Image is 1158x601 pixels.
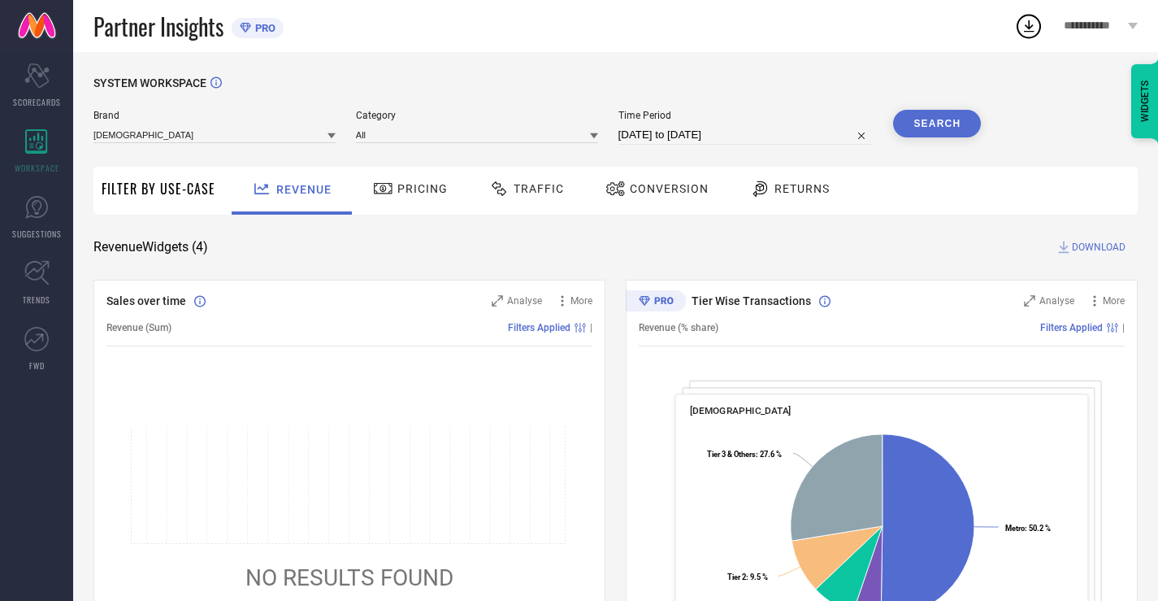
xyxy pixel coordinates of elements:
span: FWD [29,359,45,372]
text: : 9.5 % [727,573,768,581]
input: Select time period [618,125,874,145]
span: TRENDS [23,294,50,306]
span: More [570,295,592,307]
span: Revenue [276,183,332,196]
span: Filters Applied [1040,322,1103,333]
svg: Zoom [492,295,503,307]
span: SYSTEM WORKSPACE [93,76,206,89]
span: SUGGESTIONS [12,228,62,240]
span: NO RESULTS FOUND [245,564,453,591]
span: Filter By Use-Case [102,179,215,198]
text: : 50.2 % [1005,524,1051,533]
span: [DEMOGRAPHIC_DATA] [690,405,792,416]
span: Filters Applied [508,322,570,333]
span: Sales over time [106,294,186,307]
span: Conversion [630,182,709,195]
span: Traffic [514,182,564,195]
span: WORKSPACE [15,162,59,174]
button: Search [893,110,981,137]
span: Category [356,110,598,121]
span: Partner Insights [93,10,223,43]
span: Revenue (% share) [639,322,718,333]
span: Analyse [507,295,542,307]
span: Analyse [1039,295,1074,307]
text: : 27.6 % [707,450,782,459]
tspan: Tier 2 [727,573,746,581]
span: Pricing [397,182,448,195]
tspan: Tier 3 & Others [707,450,756,459]
div: Premium [626,290,686,315]
span: | [1122,322,1125,333]
span: Returns [774,182,830,195]
svg: Zoom [1024,295,1035,307]
span: Time Period [618,110,874,121]
span: Revenue Widgets ( 4 ) [93,239,208,255]
span: SCORECARDS [13,96,61,108]
div: Open download list [1014,11,1043,41]
span: Tier Wise Transactions [692,294,811,307]
span: PRO [251,22,275,34]
span: | [590,322,592,333]
span: Brand [93,110,336,121]
span: Revenue (Sum) [106,322,171,333]
span: DOWNLOAD [1072,239,1125,255]
span: More [1103,295,1125,307]
tspan: Metro [1005,524,1025,533]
